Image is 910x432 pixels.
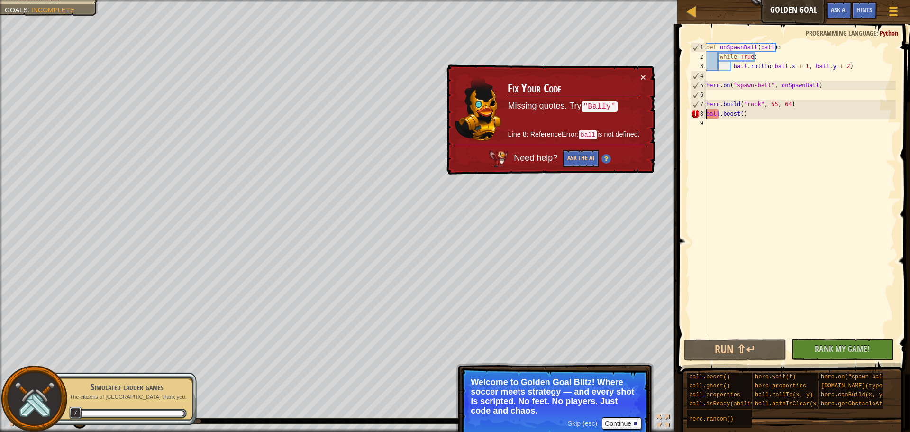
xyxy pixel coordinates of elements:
span: Programming language [806,28,876,37]
span: hero.random() [689,416,734,423]
span: hero properties [755,383,806,389]
div: 5 [691,81,706,90]
img: AI [489,150,508,167]
span: ball.rollTo(x, y) [755,392,813,398]
img: swords.png [13,377,56,421]
button: Ask AI [826,2,852,19]
span: Skip (esc) [568,420,597,427]
span: hero.canBuild(x, y) [821,392,886,398]
span: 7 [69,407,82,420]
button: × [640,72,646,82]
img: duck_ritic.png [455,76,502,141]
h3: Fix Your Code [508,82,639,95]
span: Ask AI [831,5,847,14]
span: ball.pathIsClear(x, y) [755,401,830,407]
div: 1 [691,43,706,52]
div: Simulated ladder games [67,380,187,394]
button: Continue [602,417,641,430]
div: 4 [691,71,706,81]
img: Hint [601,154,611,164]
p: Welcome to Golden Goal Blitz! Where soccer meets strategy — and every shot is scripted. No feet. ... [471,377,639,415]
span: Need help? [514,154,560,163]
button: Run ⇧↵ [684,339,786,361]
button: Show game menu [882,2,905,24]
span: hero.wait(t) [755,374,796,380]
div: 7 [691,100,706,109]
span: Hints [856,5,872,14]
span: : [27,6,31,14]
button: Toggle fullscreen [654,413,673,432]
div: 9 [691,119,706,128]
span: ball.isReady(ability) [689,401,761,407]
span: Rank My Game! [815,343,870,355]
button: Rank My Game! [791,339,893,360]
span: Python [880,28,898,37]
span: hero.on("spawn-ball", f) [821,374,903,380]
div: 2 [691,52,706,62]
span: Incomplete [31,6,74,14]
code: ball [579,130,597,139]
p: Missing quotes. Try [508,100,639,112]
span: ball.boost() [689,374,730,380]
span: hero.getObstacleAt(x, y) [821,401,903,407]
div: 3 [691,62,706,71]
button: Ask the AI [563,150,599,167]
span: : [876,28,880,37]
span: Goals [5,6,27,14]
span: ball properties [689,392,740,398]
span: ball.ghost() [689,383,730,389]
div: 8 [691,109,706,119]
p: The citizens of [GEOGRAPHIC_DATA] thank you. [67,394,187,401]
div: 6 [691,90,706,100]
code: "Bally" [582,101,618,112]
p: Line 8: ReferenceError: is not defined. [508,129,639,140]
span: [DOMAIN_NAME](type, x, y) [821,383,906,389]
